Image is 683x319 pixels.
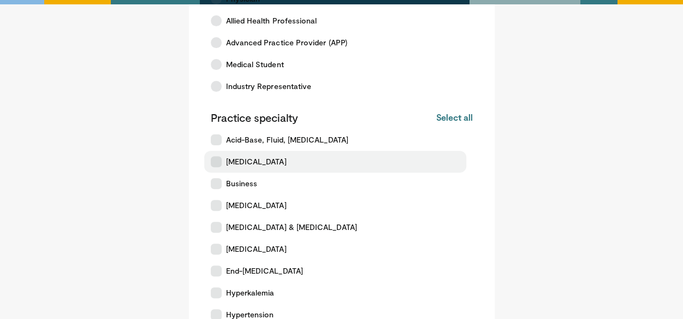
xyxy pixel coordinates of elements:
span: [MEDICAL_DATA] [226,244,287,255]
span: Business [226,178,258,189]
span: [MEDICAL_DATA] & [MEDICAL_DATA] [226,222,357,233]
span: [MEDICAL_DATA] [226,156,287,167]
span: Allied Health Professional [226,15,317,26]
span: [MEDICAL_DATA] [226,200,287,211]
button: Select all [436,111,472,123]
p: Practice specialty [211,110,298,125]
span: Advanced Practice Provider (APP) [226,37,347,48]
span: Medical Student [226,59,284,70]
span: Industry Representative [226,81,312,92]
span: Acid-Base, Fluid, [MEDICAL_DATA] [226,134,348,145]
span: End-[MEDICAL_DATA] [226,265,303,276]
span: Hyperkalemia [226,287,275,298]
